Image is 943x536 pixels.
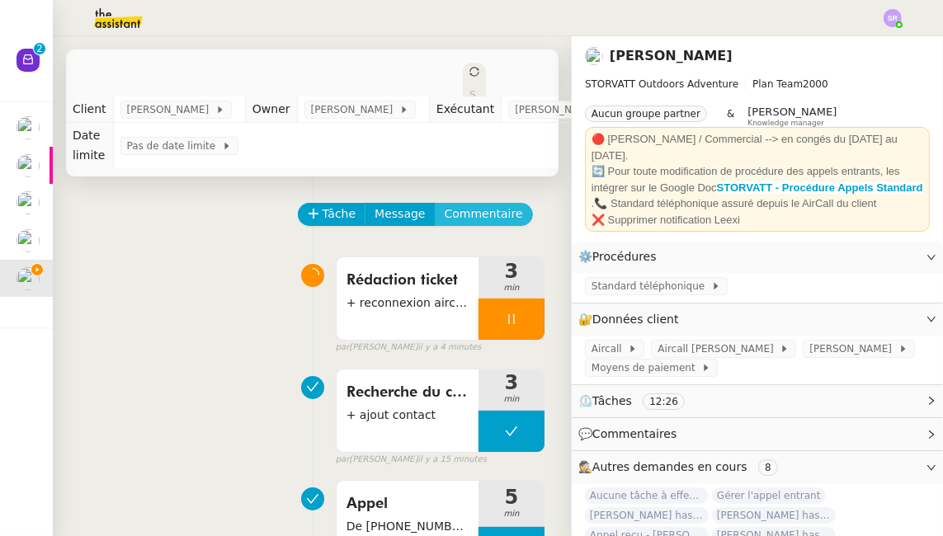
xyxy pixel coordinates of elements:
button: Commentaire [435,203,533,226]
span: 🔐 [578,310,686,329]
p: 2 [36,43,43,58]
span: 💬 [578,427,684,440]
span: [PERSON_NAME] has submitted a new ticket [712,507,836,524]
span: par [336,341,350,355]
span: [PERSON_NAME] has submitted a new ticket [585,507,709,524]
span: min [479,393,545,407]
span: 🕵️ [578,460,785,473]
div: ⏲️Tâches 12:26 [572,385,943,417]
span: Gérer l'appel entrant [712,487,826,504]
span: + reconnexion aircall dashboard [347,294,469,313]
span: ⏲️ [578,394,699,407]
td: Client [66,96,113,123]
span: Rédaction ticket [347,268,469,293]
span: [PERSON_NAME] [809,341,898,357]
button: Message [365,203,435,226]
span: Recherche du contact dans Zoho [347,380,469,405]
app-user-label: Knowledge manager [747,106,837,127]
span: Aircall [592,341,628,357]
span: Commentaire [445,205,523,223]
td: Date limite [66,123,113,168]
img: users%2FRcIDm4Xn1TPHYwgLThSv8RQYtaM2%2Favatar%2F95761f7a-40c3-4bb5-878d-fe785e6f95b2 [585,47,603,65]
div: ❌ Supprimer notification Leexi [592,212,923,228]
span: Statut [469,89,476,158]
span: [PERSON_NAME] [127,101,215,118]
span: Commentaires [592,427,677,440]
span: Aircall [PERSON_NAME] [658,341,780,357]
span: il y a 4 minutes [417,341,481,355]
span: [PERSON_NAME] [747,106,837,118]
span: [PERSON_NAME] [311,101,399,118]
span: min [479,281,545,295]
span: Tâche [323,205,356,223]
span: [PERSON_NAME] [515,101,603,118]
span: Standard téléphonique [592,278,711,294]
div: 🔴 [PERSON_NAME] / Commercial --> en congés du [DATE] au [DATE]. [592,131,923,163]
span: ⚙️ [578,247,664,266]
span: 3 [479,261,545,281]
span: Aucune tâche à effectuer [585,487,709,504]
div: 💬Commentaires [572,418,943,450]
span: De [PHONE_NUMBER] à [PHONE_NUMBER] [347,517,469,536]
nz-tag: 12:26 [643,393,685,410]
span: 2000 [803,78,828,90]
span: Procédures [592,250,657,263]
td: Owner [245,96,297,123]
img: users%2F6gb6idyi0tfvKNN6zQQM24j9Qto2%2Favatar%2F4d99454d-80b1-4afc-9875-96eb8ae1710f [17,154,40,177]
img: svg [884,9,902,27]
small: [PERSON_NAME] [336,341,482,355]
span: Plan Team [752,78,803,90]
div: 🔄 Pour toute modification de procédure des appels entrants, les intégrer sur le Google Doc [592,163,923,195]
small: [PERSON_NAME] [336,453,487,467]
span: & [727,106,734,127]
nz-tag: Aucun groupe partner [585,106,707,122]
span: Données client [592,313,679,326]
div: ⚙️Procédures [572,241,943,273]
div: 🔐Données client [572,303,943,336]
div: .📞 Standard téléphonique assuré depuis le AirCall du client [592,195,923,212]
button: Tâche [298,203,366,226]
span: Knowledge manager [747,119,824,128]
span: Message [375,205,425,223]
span: + ajout contact [347,406,469,425]
span: par [336,453,350,467]
nz-tag: 8 [758,459,778,476]
img: users%2FpftfpH3HWzRMeZpe6E7kXDgO5SJ3%2Favatar%2Fa3cc7090-f8ed-4df9-82e0-3c63ac65f9dd [17,191,40,214]
span: Moyens de paiement [592,360,701,376]
div: 🕵️Autres demandes en cours 8 [572,451,943,483]
span: il y a 15 minutes [417,453,487,467]
span: STORVATT Outdoors Adventure [585,78,738,90]
img: users%2FRcIDm4Xn1TPHYwgLThSv8RQYtaM2%2Favatar%2F95761f7a-40c3-4bb5-878d-fe785e6f95b2 [17,267,40,290]
span: min [479,507,545,521]
span: 3 [479,373,545,393]
nz-badge-sup: 2 [34,43,45,54]
a: [PERSON_NAME] [610,48,733,63]
span: Appel [347,491,469,516]
img: users%2FcRgg4TJXLQWrBH1iwK9wYfCha1e2%2Favatar%2Fc9d2fa25-7b78-4dd4-b0f3-ccfa08be62e5 [17,116,40,139]
span: Autres demandes en cours [592,460,747,473]
span: Pas de date limite [127,138,222,154]
span: 5 [479,487,545,507]
img: users%2FW4OQjB9BRtYK2an7yusO0WsYLsD3%2Favatar%2F28027066-518b-424c-8476-65f2e549ac29 [17,229,40,252]
a: STORVATT - Procédure Appels Standard [717,181,923,194]
td: Exécutant [429,96,501,123]
span: Tâches [592,394,632,407]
